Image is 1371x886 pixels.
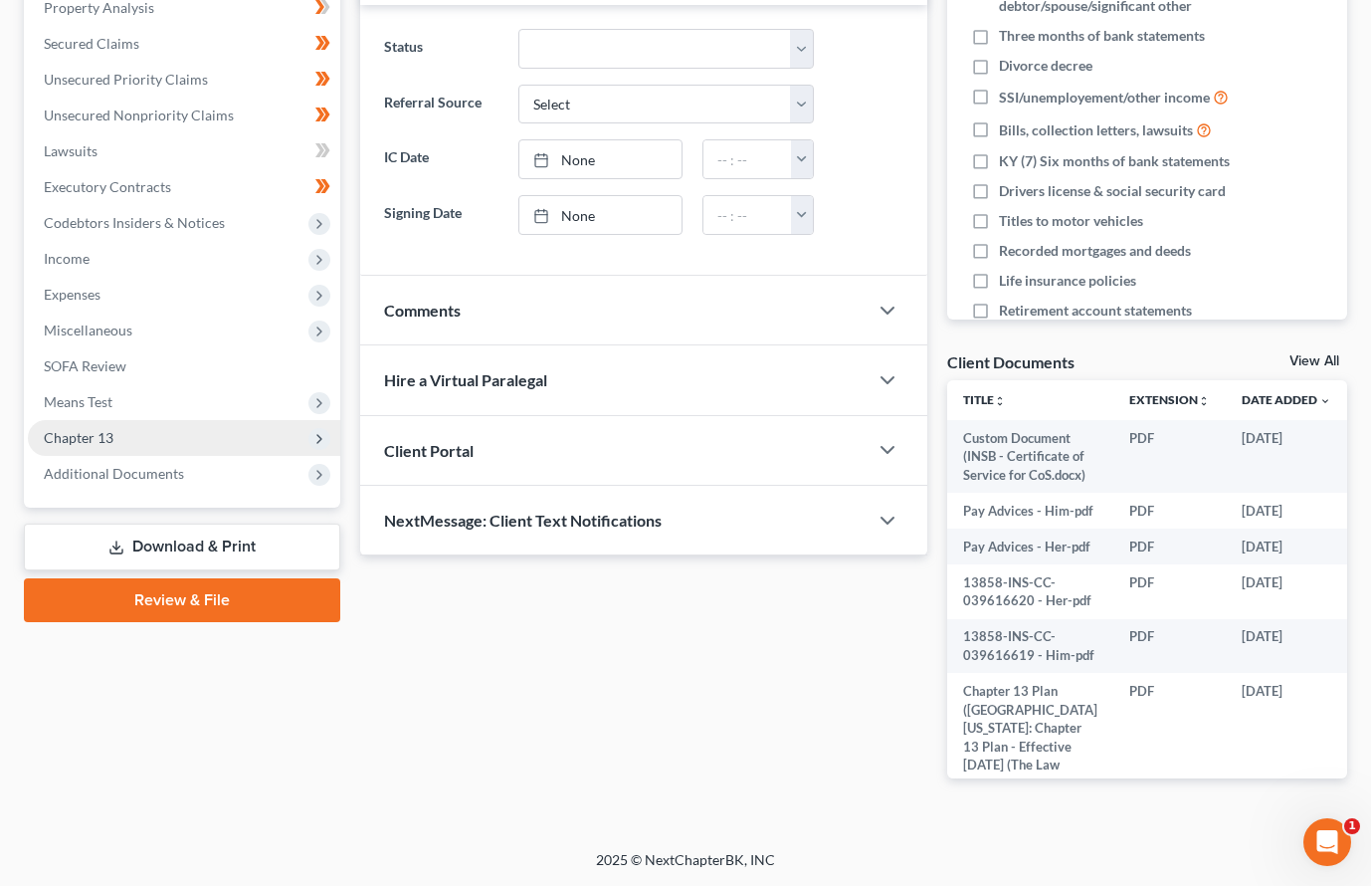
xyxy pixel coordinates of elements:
[1344,818,1360,834] span: 1
[28,133,340,169] a: Lawsuits
[1303,818,1351,866] iframe: Intercom live chat
[44,393,112,410] span: Means Test
[999,120,1193,140] span: Bills, collection letters, lawsuits
[947,420,1113,493] td: Custom Document (INSB - Certificate of Service for CoS.docx)
[963,392,1006,407] a: Titleunfold_more
[947,564,1113,619] td: 13858-INS-CC-039616620 - Her-pdf
[44,286,100,303] span: Expenses
[44,250,90,267] span: Income
[947,493,1113,529] td: Pay Advices - Him-pdf
[1289,354,1339,368] a: View All
[947,673,1113,819] td: Chapter 13 Plan ([GEOGRAPHIC_DATA][US_STATE]: Chapter 13 Plan - Effective [DATE] (The Law Offices...
[44,35,139,52] span: Secured Claims
[999,56,1092,76] span: Divorce decree
[44,429,113,446] span: Chapter 13
[374,85,509,124] label: Referral Source
[44,214,225,231] span: Codebtors Insiders & Notices
[384,511,662,530] span: NextMessage: Client Text Notifications
[999,88,1210,108] span: SSI/unemployement/other income
[1226,673,1347,819] td: [DATE]
[44,357,126,374] span: SOFA Review
[28,98,340,133] a: Unsecured Nonpriority Claims
[999,211,1143,231] span: Titles to motor vehicles
[1226,420,1347,493] td: [DATE]
[28,169,340,205] a: Executory Contracts
[384,441,474,460] span: Client Portal
[947,351,1075,372] div: Client Documents
[28,348,340,384] a: SOFA Review
[1319,395,1331,407] i: expand_more
[703,196,792,234] input: -- : --
[384,370,547,389] span: Hire a Virtual Paralegal
[1226,564,1347,619] td: [DATE]
[374,29,509,69] label: Status
[999,271,1136,291] span: Life insurance policies
[999,301,1192,321] span: Retirement account statements
[703,140,792,178] input: -- : --
[1113,493,1226,529] td: PDF
[947,529,1113,564] td: Pay Advices - Her-pdf
[44,178,171,195] span: Executory Contracts
[519,196,682,234] a: None
[999,241,1191,261] span: Recorded mortgages and deeds
[1129,392,1210,407] a: Extensionunfold_more
[999,26,1205,46] span: Three months of bank statements
[1242,392,1331,407] a: Date Added expand_more
[44,322,132,338] span: Miscellaneous
[28,62,340,98] a: Unsecured Priority Claims
[44,465,184,482] span: Additional Documents
[24,524,340,570] a: Download & Print
[384,301,461,320] span: Comments
[1198,395,1210,407] i: unfold_more
[519,140,682,178] a: None
[1226,529,1347,564] td: [DATE]
[1113,529,1226,564] td: PDF
[374,195,509,235] label: Signing Date
[44,107,234,123] span: Unsecured Nonpriority Claims
[44,71,208,88] span: Unsecured Priority Claims
[28,26,340,62] a: Secured Claims
[1113,619,1226,674] td: PDF
[947,619,1113,674] td: 13858-INS-CC-039616619 - Him-pdf
[1113,673,1226,819] td: PDF
[1113,564,1226,619] td: PDF
[1226,493,1347,529] td: [DATE]
[1226,619,1347,674] td: [DATE]
[994,395,1006,407] i: unfold_more
[999,151,1230,171] span: KY (7) Six months of bank statements
[118,850,1253,886] div: 2025 © NextChapterBK, INC
[24,578,340,622] a: Review & File
[44,142,98,159] span: Lawsuits
[1113,420,1226,493] td: PDF
[374,139,509,179] label: IC Date
[999,181,1226,201] span: Drivers license & social security card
